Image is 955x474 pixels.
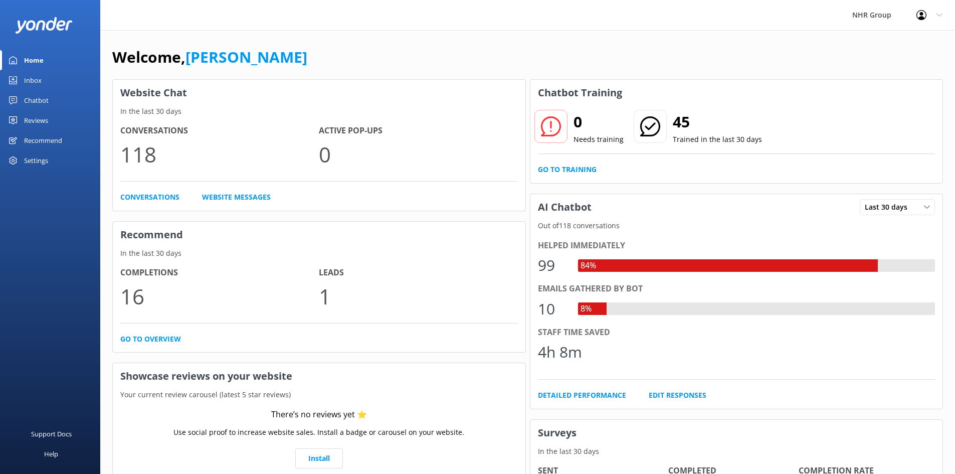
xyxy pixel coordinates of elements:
h3: Recommend [113,222,525,248]
h3: AI Chatbot [530,194,599,220]
div: Help [44,444,58,464]
div: Helped immediately [538,239,935,252]
h4: Active Pop-ups [319,124,517,137]
p: Your current review carousel (latest 5 star reviews) [113,389,525,400]
div: Recommend [24,130,62,150]
a: Detailed Performance [538,390,626,401]
div: Support Docs [31,424,72,444]
div: 10 [538,297,568,321]
div: Chatbot [24,90,49,110]
div: There’s no reviews yet ⭐ [271,408,367,421]
h2: 45 [673,110,762,134]
img: yonder-white-logo.png [15,17,73,34]
div: 8% [578,302,594,315]
h3: Website Chat [113,80,525,106]
p: 16 [120,279,319,313]
h3: Showcase reviews on your website [113,363,525,389]
p: In the last 30 days [530,446,943,457]
h4: Conversations [120,124,319,137]
div: 84% [578,259,599,272]
a: Website Messages [202,192,271,203]
p: Out of 118 conversations [530,220,943,231]
a: [PERSON_NAME] [185,47,307,67]
p: Needs training [574,134,624,145]
h2: 0 [574,110,624,134]
a: Conversations [120,192,179,203]
p: Use social proof to increase website sales. Install a badge or carousel on your website. [173,427,464,438]
h4: Completions [120,266,319,279]
div: Staff time saved [538,326,935,339]
a: Go to Training [538,164,597,175]
h3: Surveys [530,420,943,446]
h1: Welcome, [112,45,307,69]
a: Go to overview [120,334,181,345]
a: Edit Responses [649,390,706,401]
p: In the last 30 days [113,106,525,117]
div: Home [24,50,44,70]
h4: Leads [319,266,517,279]
div: 4h 8m [538,340,582,364]
div: 99 [538,253,568,277]
span: Last 30 days [865,202,913,213]
p: 118 [120,137,319,171]
h3: Chatbot Training [530,80,630,106]
div: Inbox [24,70,42,90]
div: Emails gathered by bot [538,282,935,295]
p: 1 [319,279,517,313]
p: Trained in the last 30 days [673,134,762,145]
p: In the last 30 days [113,248,525,259]
div: Reviews [24,110,48,130]
div: Settings [24,150,48,171]
a: Install [295,448,343,468]
p: 0 [319,137,517,171]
